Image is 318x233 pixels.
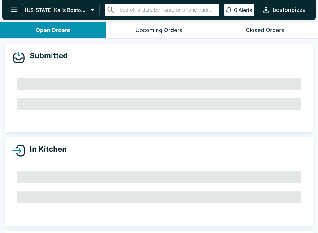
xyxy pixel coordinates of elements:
[238,7,252,13] p: Alerts
[25,7,88,13] p: [US_STATE] Kai's Boston Pizza
[259,3,308,17] button: bostonpizza
[25,51,68,60] h4: Submitted
[135,27,183,34] div: Upcoming Orders
[36,27,70,34] div: Open Orders
[6,2,22,18] button: open drawer
[273,6,306,14] div: bostonpizza
[25,145,67,154] h4: In Kitchen
[234,7,237,13] p: 0
[246,27,284,34] div: Closed Orders
[22,4,100,16] button: [US_STATE] Kai's Boston Pizza
[118,6,216,14] input: Search orders by name or phone number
